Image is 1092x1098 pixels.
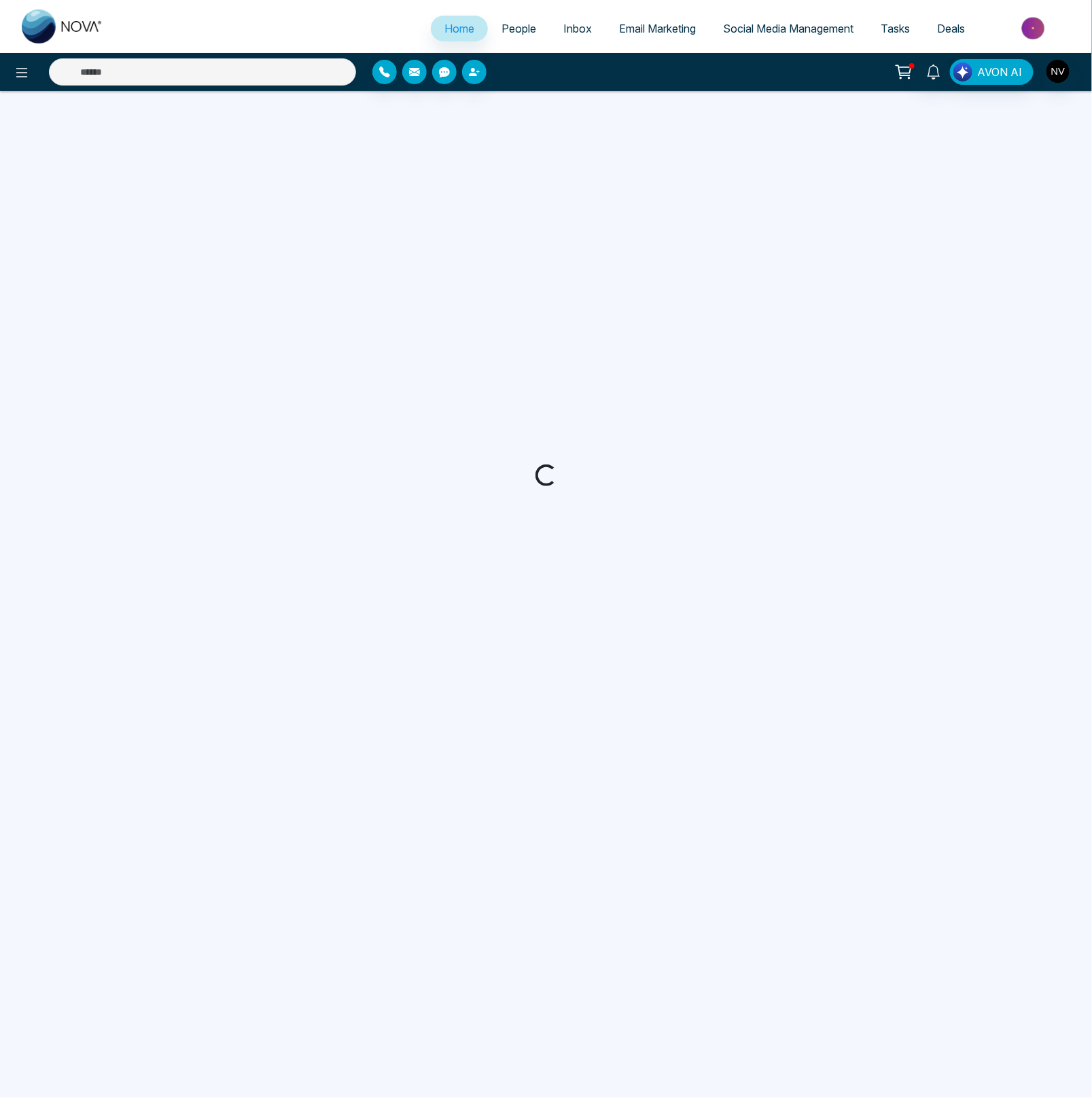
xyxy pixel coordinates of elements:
[723,22,853,35] span: Social Media Management
[1046,60,1070,83] img: User Avatar
[709,16,867,41] a: Social Media Management
[985,13,1084,43] img: Market-place.gif
[619,22,696,35] span: Email Marketing
[550,16,605,41] a: Inbox
[923,16,979,41] a: Deals
[881,22,910,35] span: Tasks
[867,16,923,41] a: Tasks
[953,62,972,81] img: Lead Flow
[977,64,1022,80] span: AVON AI
[937,22,965,35] span: Deals
[563,22,592,35] span: Inbox
[950,59,1034,85] button: AVON AI
[488,16,550,41] a: People
[444,22,474,35] span: Home
[431,16,488,41] a: Home
[605,16,709,41] a: Email Marketing
[22,10,103,43] img: Nova CRM Logo
[501,22,536,35] span: People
